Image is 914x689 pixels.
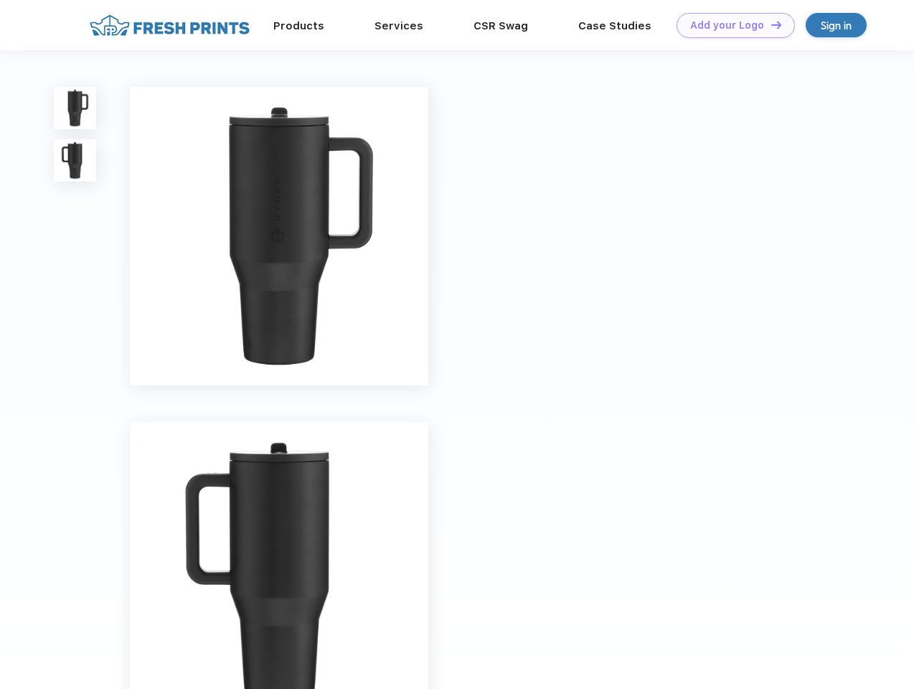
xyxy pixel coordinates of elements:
a: Sign in [806,13,867,37]
img: fo%20logo%202.webp [85,13,254,38]
div: Sign in [821,17,852,34]
img: func=resize&h=100 [54,87,96,129]
img: DT [771,21,781,29]
div: Add your Logo [690,19,764,32]
img: func=resize&h=100 [54,139,96,182]
img: func=resize&h=640 [130,87,428,385]
a: Products [273,19,324,32]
